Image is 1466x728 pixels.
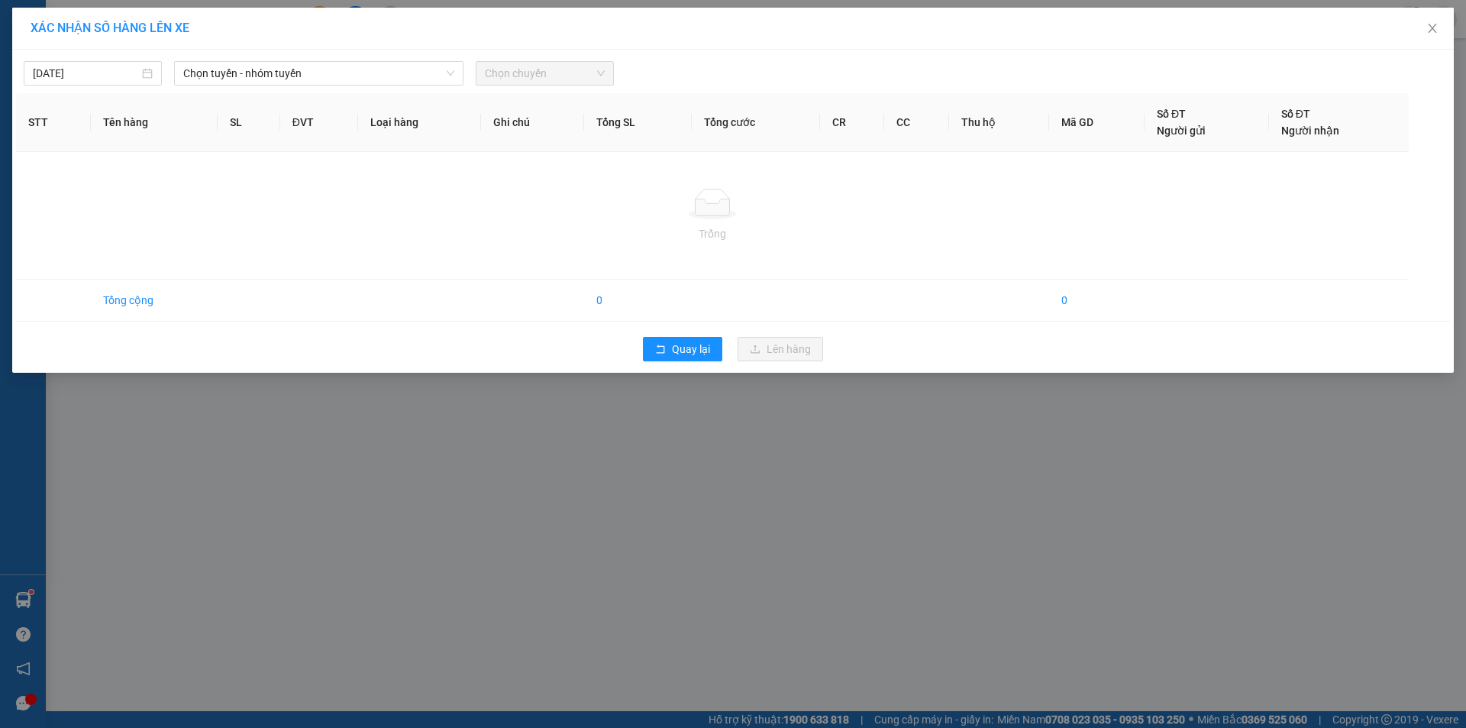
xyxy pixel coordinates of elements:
th: CR [820,93,885,152]
button: uploadLên hàng [738,337,823,361]
td: Tổng cộng [91,280,218,322]
span: rollback [655,344,666,356]
th: ĐVT [280,93,358,152]
th: Tổng cước [692,93,820,152]
th: Tên hàng [91,93,218,152]
span: XÁC NHẬN SỐ HÀNG LÊN XE [31,21,189,35]
th: Thu hộ [949,93,1048,152]
span: Chọn tuyến - nhóm tuyến [183,62,454,85]
span: Người gửi [1157,125,1206,137]
span: Người nhận [1281,125,1339,137]
button: rollbackQuay lại [643,337,722,361]
div: Trống [28,225,1397,242]
th: Loại hàng [358,93,481,152]
th: STT [16,93,91,152]
span: down [446,69,455,78]
th: Tổng SL [584,93,692,152]
th: SL [218,93,279,152]
span: Quay lại [672,341,710,358]
td: 0 [584,280,692,322]
th: CC [884,93,949,152]
span: close [1426,22,1439,34]
th: Mã GD [1049,93,1145,152]
span: Số ĐT [1281,108,1310,120]
input: 15/09/2025 [33,65,139,82]
td: 0 [1049,280,1145,322]
button: Close [1411,8,1454,50]
th: Ghi chú [481,93,585,152]
span: Số ĐT [1157,108,1186,120]
span: Chọn chuyến [485,62,605,85]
